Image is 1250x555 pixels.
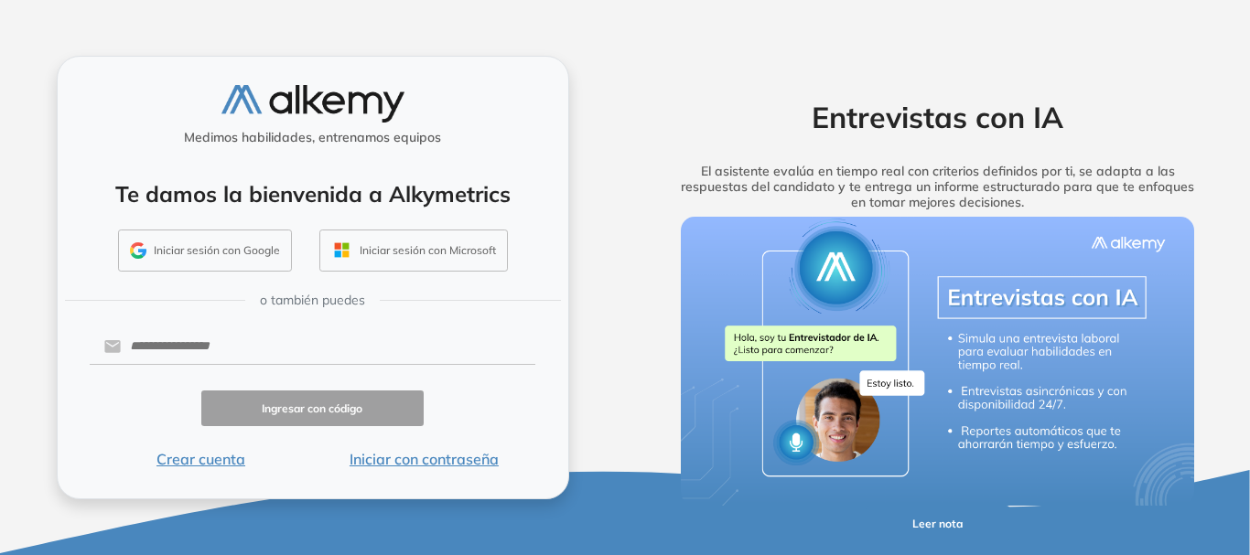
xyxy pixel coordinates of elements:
span: o también puedes [260,291,365,310]
iframe: Chat Widget [921,343,1250,555]
h5: Medimos habilidades, entrenamos equipos [65,130,561,145]
img: OUTLOOK_ICON [331,240,352,261]
button: Iniciar sesión con Google [118,229,292,272]
button: Iniciar con contraseña [312,448,535,470]
h5: El asistente evalúa en tiempo real con criterios definidos por ti, se adapta a las respuestas del... [652,164,1223,209]
h4: Te damos la bienvenida a Alkymetrics [81,181,544,208]
button: Iniciar sesión con Microsoft [319,229,508,272]
h2: Entrevistas con IA [652,100,1223,134]
img: logo-alkemy [221,85,404,123]
button: Crear cuenta [90,448,313,470]
img: img-more-info [681,217,1195,506]
div: Widget de chat [921,343,1250,555]
button: Ingresar con código [201,390,425,426]
button: Leer nota [867,506,1009,541]
img: GMAIL_ICON [130,242,146,259]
